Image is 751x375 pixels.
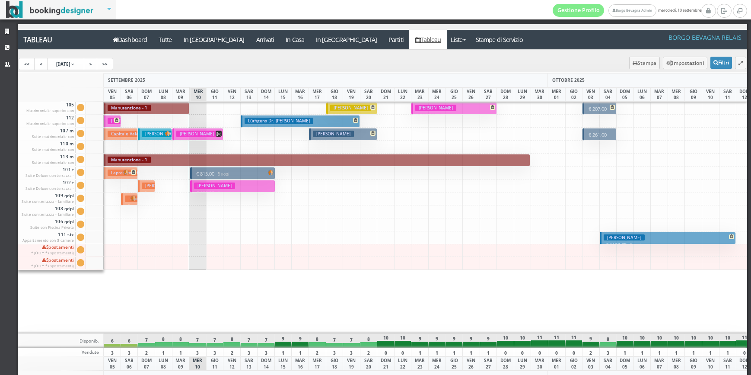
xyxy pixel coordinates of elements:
[56,61,70,67] span: [DATE]
[599,87,617,102] div: SAB 04
[292,356,309,371] div: MAR 16
[684,87,702,102] div: GIO 09
[19,58,35,70] a: <<
[394,87,412,102] div: LUN 22
[428,333,446,348] div: 9
[142,183,183,189] h3: [PERSON_NAME]
[108,112,186,119] p: € 0.00
[30,244,76,256] span: Spostamenti
[313,131,354,137] h3: [PERSON_NAME]
[280,30,310,49] a: In Casa
[125,203,135,230] p: € 337.50
[31,250,74,255] small: * JOLLY * (spostamenti)
[309,348,326,356] div: 2
[206,348,224,356] div: 3
[18,348,104,356] div: Vendute
[608,4,656,17] a: Borgo Bevagna Admin
[496,333,514,348] div: 10
[19,154,76,167] span: 113 m
[383,30,410,49] a: Partiti
[137,87,155,102] div: DOM 07
[240,87,258,102] div: SAB 13
[245,118,313,124] h3: Lüthgens Dr. [PERSON_NAME]
[123,170,129,175] img: room-undefined.png
[350,113,365,119] small: 3 notti
[514,356,531,371] div: LUN 29
[194,190,273,197] p: € 630.00
[206,333,224,348] div: 7
[447,30,470,49] a: Liste
[650,333,668,348] div: 10
[108,118,149,124] h3: [PERSON_NAME]
[123,113,140,119] small: 27 notti
[411,333,429,348] div: 9
[30,257,76,269] span: Spostamenti
[268,170,274,175] img: room-undefined.png
[108,105,151,111] h3: Manutenzione - 1
[480,333,497,348] div: 9
[446,87,463,102] div: GIO 25
[446,333,463,348] div: 9
[582,128,617,141] button: € 261.00 2 notti
[137,333,155,348] div: 7
[627,242,641,248] small: 8 notti
[274,87,292,102] div: LUN 15
[245,125,357,132] p: € 796.97
[241,115,360,128] button: Lüthgens Dr. [PERSON_NAME] € 796.97 7 notti
[616,333,634,348] div: 10
[668,87,685,102] div: MER 08
[663,57,707,69] button: Impostazioni
[496,348,514,356] div: 0
[428,87,446,102] div: MER 24
[599,348,617,356] div: 3
[121,87,138,102] div: SAB 06
[130,196,137,201] img: room-undefined.png
[377,333,395,348] div: 10
[25,173,74,184] small: Suite Deluxe con terrazza - Tripla
[20,193,75,205] span: 109 qdpl
[326,348,344,356] div: 3
[189,348,207,356] div: 3
[257,356,275,371] div: DOM 14
[531,87,548,102] div: MAR 30
[684,348,702,356] div: 1
[480,348,497,356] div: 1
[446,356,463,371] div: GIO 25
[719,333,737,348] div: 10
[84,58,98,70] a: >
[553,4,605,17] a: Gestione Profilo
[446,348,463,356] div: 1
[702,348,719,356] div: 1
[394,348,412,356] div: 0
[25,186,74,197] small: Suite Deluxe con terrazza - Tripla
[719,356,737,371] div: SAB 11
[190,167,275,179] button: € 815.00 5 notti 2 Adulti
[633,356,651,371] div: LUN 06
[514,348,531,356] div: 0
[274,333,292,348] div: 9
[223,87,241,102] div: VEN 12
[428,356,446,371] div: MER 24
[172,128,223,141] button: [PERSON_NAME] € 390.00 2 notti
[19,102,76,115] span: 105
[108,138,135,151] p: € 450.70
[274,348,292,356] div: 1
[265,126,280,131] small: 7 notti
[172,348,190,356] div: 1
[108,157,151,163] h3: Manutenzione - 1
[223,356,241,371] div: VEN 12
[650,87,668,102] div: MAR 07
[22,212,74,217] small: Suite con terrazza - familiare
[257,333,275,348] div: 7
[633,87,651,102] div: LUN 06
[26,121,74,132] small: Matrimoniale superior con terrazza
[142,131,290,137] h3: [PERSON_NAME] [PERSON_NAME] [PERSON_NAME] | Escapes Secret
[600,232,736,244] button: [PERSON_NAME] € 1123.20 8 notti
[582,348,600,356] div: 2
[26,108,74,119] small: Matrimoniale superior con terrazza
[633,333,651,348] div: 10
[377,356,395,371] div: DOM 21
[616,356,634,371] div: DOM 05
[176,131,217,137] h3: [PERSON_NAME]
[108,164,528,171] p: € 0.00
